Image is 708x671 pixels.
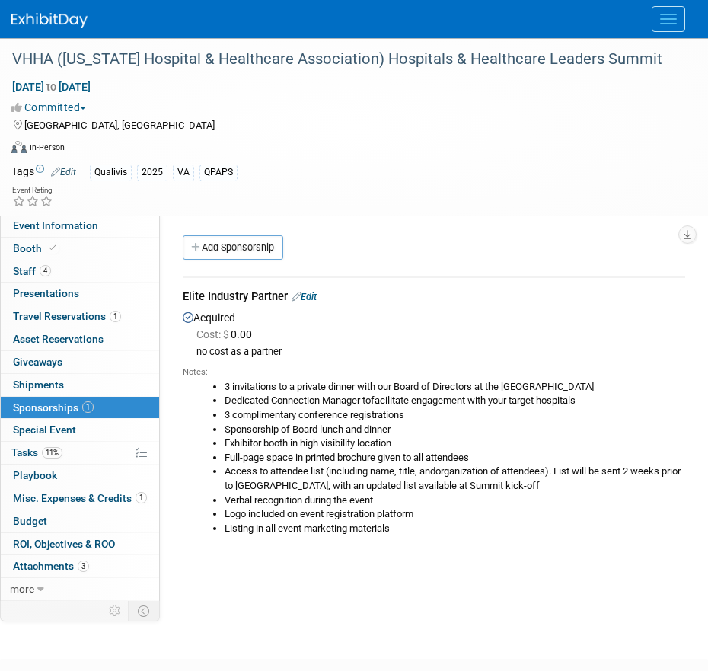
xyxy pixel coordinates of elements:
li: Full-page space in printed brochure given to all attendees [225,451,685,465]
div: QPAPS [199,165,238,181]
span: 1 [110,311,121,322]
span: Giveaways [13,356,62,368]
span: Budget [13,515,47,527]
li: Logo included on event registration platform [225,507,685,522]
a: Giveaways [1,351,159,373]
span: 1 [82,401,94,413]
button: Committed [11,100,92,115]
div: Acquired [183,308,685,548]
a: more [1,578,159,600]
li: Verbal recognition during the event [225,494,685,508]
a: Attachments3 [1,555,159,577]
a: Budget [1,510,159,532]
span: Staff [13,265,51,277]
td: Toggle Event Tabs [129,601,160,621]
div: Notes: [183,366,685,379]
a: ROI, Objectives & ROO [1,533,159,555]
a: Staff4 [1,260,159,283]
li: Listing in all event marketing materials [225,522,685,536]
i: Booth reservation complete [49,244,56,252]
span: Sponsorships [13,401,94,414]
li: 3 invitations to a private dinner with our Board of Directors at the [GEOGRAPHIC_DATA] [225,380,685,395]
div: Elite Industry Partner [183,289,685,308]
span: Travel Reservations [13,310,121,322]
div: In-Person [29,142,65,153]
span: Presentations [13,287,79,299]
span: Misc. Expenses & Credits [13,492,147,504]
span: Tasks [11,446,62,459]
span: 0.00 [196,328,258,340]
a: Tasks11% [1,442,159,464]
span: [GEOGRAPHIC_DATA], [GEOGRAPHIC_DATA] [24,120,215,131]
span: 1 [136,492,147,503]
button: Menu [652,6,685,32]
li: 3 complimentary conference registrations [225,408,685,423]
div: Event Rating [12,187,53,194]
a: Edit [292,291,317,302]
div: 2025 [137,165,167,181]
img: Format-Inperson.png [11,141,27,153]
span: Special Event [13,423,76,436]
a: Travel Reservations1 [1,305,159,328]
img: ExhibitDay [11,13,88,28]
div: no cost as a partner [196,346,685,359]
td: Tags [11,164,76,181]
span: 11% [42,447,62,459]
li: Sponsorship of Board lunch and dinner [225,423,685,437]
span: more [10,583,34,595]
a: Booth [1,238,159,260]
span: 3 [78,561,89,572]
span: ROI, Objectives & ROO [13,538,115,550]
span: Attachments [13,560,89,572]
span: to [44,81,59,93]
a: Add Sponsorship [183,235,283,260]
a: Special Event [1,419,159,441]
td: Personalize Event Tab Strip [102,601,129,621]
span: Shipments [13,379,64,391]
a: Asset Reservations [1,328,159,350]
a: Shipments [1,374,159,396]
span: Booth [13,242,59,254]
span: Event Information [13,219,98,232]
div: Event Format [11,139,689,161]
li: Exhibitor booth in high visibility location [225,436,685,451]
span: [DATE] [DATE] [11,80,91,94]
li: Dedicated Connection Manager tofacilitate engagement with your target hospitals [225,394,685,408]
span: Playbook [13,469,57,481]
div: VA [173,165,194,181]
a: Sponsorships1 [1,397,159,419]
a: Misc. Expenses & Credits1 [1,487,159,510]
div: Qualivis [90,165,132,181]
a: Playbook [1,465,159,487]
span: Asset Reservations [13,333,104,345]
a: Edit [51,167,76,177]
div: VHHA ([US_STATE] Hospital & Healthcare Association) Hospitals & Healthcare Leaders Summit [7,46,678,73]
span: Cost: $ [196,328,231,340]
a: Presentations [1,283,159,305]
a: Event Information [1,215,159,237]
li: Access to attendee list (including name, title, andorganization of attendees). List will be sent ... [225,465,685,493]
span: 4 [40,265,51,276]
